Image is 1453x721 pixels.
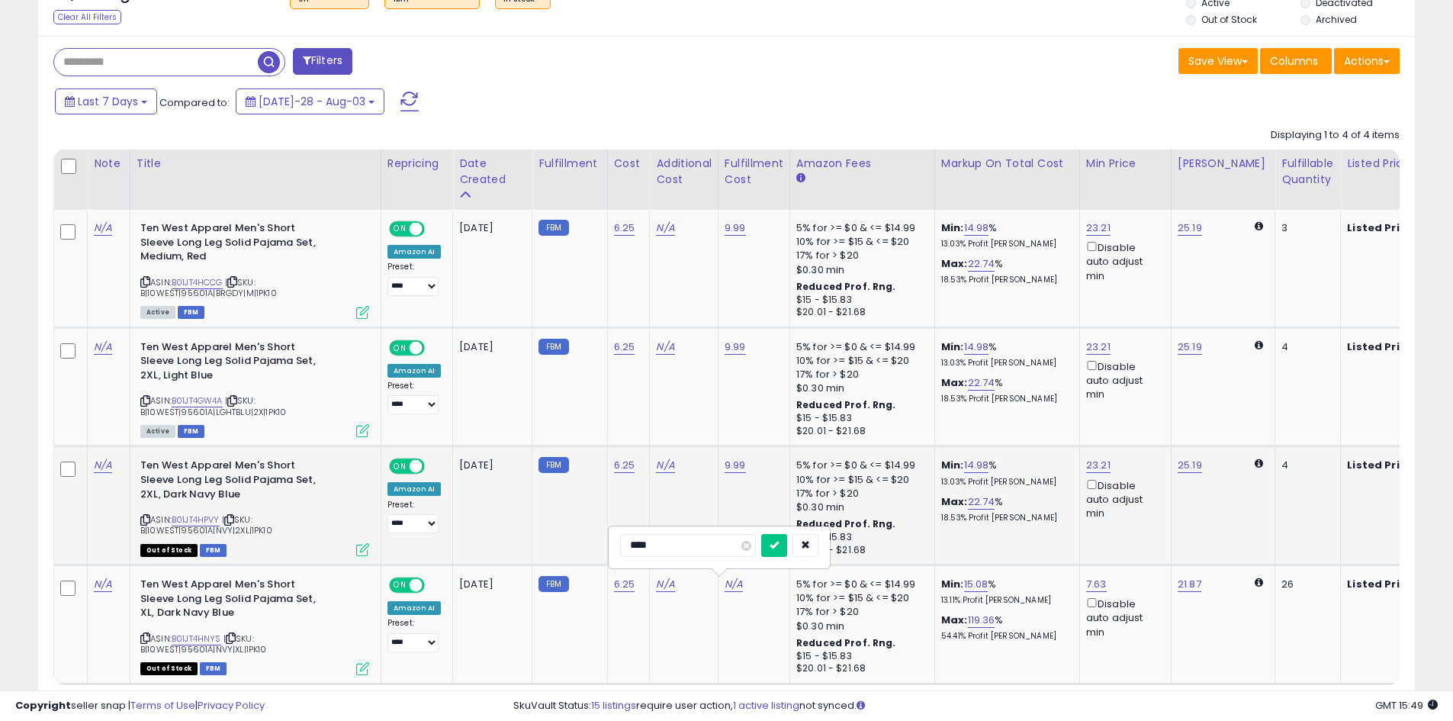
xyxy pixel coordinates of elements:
[614,220,635,236] a: 6.25
[387,245,441,259] div: Amazon AI
[1260,48,1332,74] button: Columns
[725,156,783,188] div: Fulfillment Cost
[1178,220,1202,236] a: 25.19
[591,698,636,713] a: 15 listings
[1347,577,1416,591] b: Listed Price:
[178,425,205,438] span: FBM
[259,94,365,109] span: [DATE]-28 - Aug-03
[137,156,375,172] div: Title
[15,698,71,713] strong: Copyright
[423,341,447,354] span: OFF
[387,262,441,296] div: Preset:
[941,340,964,354] b: Min:
[941,513,1068,523] p: 18.53% Profit [PERSON_NAME]
[200,662,227,675] span: FBM
[941,494,968,509] b: Max:
[941,156,1073,172] div: Markup on Total Cost
[968,375,995,391] a: 22.74
[459,578,520,591] div: [DATE]
[941,257,1068,285] div: %
[1347,458,1416,472] b: Listed Price:
[796,459,923,472] div: 5% for >= $0 & <= $14.99
[78,94,138,109] span: Last 7 Days
[964,577,988,592] a: 15.08
[941,358,1068,369] p: 13.03% Profit [PERSON_NAME]
[140,221,326,268] b: Ten West Apparel Men's Short Sleeve Long Leg Solid Pajama Set, Medium, Red
[140,578,326,624] b: Ten West Apparel Men's Short Sleeve Long Leg Solid Pajama Set, XL, Dark Navy Blue
[934,150,1079,210] th: The percentage added to the cost of goods (COGS) that forms the calculator for Min & Max prices.
[1255,221,1263,231] i: Calculated using Dynamic Max Price.
[459,340,520,354] div: [DATE]
[796,156,928,172] div: Amazon Fees
[94,577,112,592] a: N/A
[796,412,923,425] div: $15 - $15.83
[968,613,995,628] a: 119.36
[656,458,674,473] a: N/A
[391,579,410,592] span: ON
[423,460,447,473] span: OFF
[941,578,1068,606] div: %
[964,458,989,473] a: 14.98
[423,579,447,592] span: OFF
[459,221,520,235] div: [DATE]
[459,156,526,188] div: Date Created
[941,340,1068,369] div: %
[387,618,441,652] div: Preset:
[796,425,923,438] div: $20.01 - $21.68
[796,501,923,514] div: $0.30 min
[941,220,964,235] b: Min:
[1281,340,1329,354] div: 4
[733,698,799,713] a: 1 active listing
[140,394,286,417] span: | SKU: B|10WEST|95601A|LGHTBLU|2X|1PK10
[1255,340,1263,350] i: Calculated using Dynamic Max Price.
[796,263,923,277] div: $0.30 min
[1347,220,1416,235] b: Listed Price:
[387,156,446,172] div: Repricing
[1334,48,1400,74] button: Actions
[94,156,124,172] div: Note
[459,459,520,472] div: [DATE]
[391,460,410,473] span: ON
[140,513,272,536] span: | SKU: B|10WEST|95601A|NVY|2XL|1PK10
[796,294,923,307] div: $15 - $15.83
[1086,458,1111,473] a: 23.21
[796,398,896,411] b: Reduced Prof. Rng.
[130,698,195,713] a: Terms of Use
[1086,340,1111,355] a: 23.21
[964,220,989,236] a: 14.98
[140,544,198,557] span: All listings that are currently out of stock and unavailable for purchase on Amazon
[968,494,995,510] a: 22.74
[1178,577,1201,592] a: 21.87
[796,381,923,395] div: $0.30 min
[796,306,923,319] div: $20.01 - $21.68
[796,620,923,633] div: $0.30 min
[796,340,923,354] div: 5% for >= $0 & <= $14.99
[796,636,896,649] b: Reduced Prof. Rng.
[656,340,674,355] a: N/A
[725,340,746,355] a: 9.99
[140,276,277,299] span: | SKU: B|10WEST|95601A|BRGDY|M|1PK10
[159,95,230,110] span: Compared to:
[1086,477,1159,521] div: Disable auto adjust min
[941,613,1068,642] div: %
[387,482,441,496] div: Amazon AI
[796,591,923,605] div: 10% for >= $15 & <= $20
[1281,221,1329,235] div: 3
[1178,340,1202,355] a: 25.19
[796,221,923,235] div: 5% for >= $0 & <= $14.99
[796,517,896,530] b: Reduced Prof. Rng.
[391,341,410,354] span: ON
[1201,13,1257,26] label: Out of Stock
[387,364,441,378] div: Amazon AI
[941,458,964,472] b: Min:
[941,256,968,271] b: Max:
[964,340,989,355] a: 14.98
[614,156,644,172] div: Cost
[423,223,447,236] span: OFF
[941,275,1068,285] p: 18.53% Profit [PERSON_NAME]
[538,576,568,592] small: FBM
[172,394,223,407] a: B01JT4GW4A
[796,368,923,381] div: 17% for > $20
[513,699,1438,713] div: SkuVault Status: require user action, not synced.
[1178,458,1202,473] a: 25.19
